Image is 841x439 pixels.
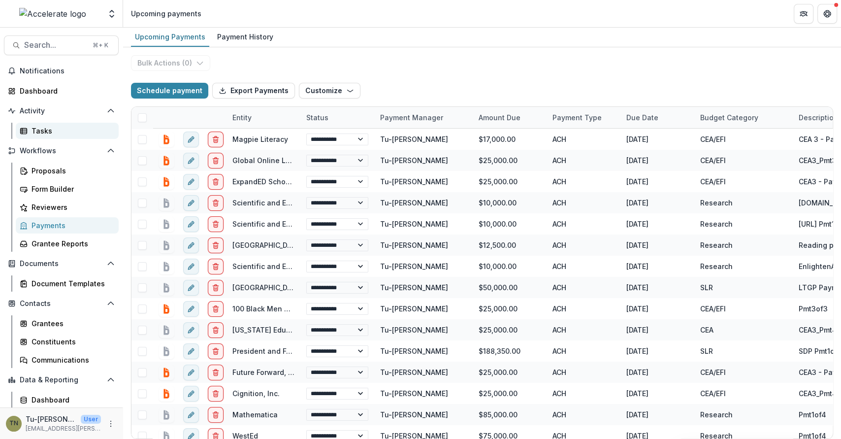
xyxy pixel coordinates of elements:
[183,407,199,423] button: edit
[16,352,119,368] a: Communications
[91,40,110,51] div: ⌘ + K
[20,67,115,75] span: Notifications
[208,174,224,190] button: delete
[300,112,334,123] div: Status
[547,298,620,319] div: ACH
[183,386,199,402] button: edit
[380,134,448,144] div: Tu-[PERSON_NAME]
[380,282,448,293] div: Tu-[PERSON_NAME]
[159,237,174,253] button: bill.com-connect
[183,301,199,317] button: edit
[547,277,620,298] div: ACH
[547,107,620,128] div: Payment Type
[159,195,174,211] button: bill.com-connect
[208,343,224,359] button: delete
[26,424,101,433] p: [EMAIL_ADDRESS][PERSON_NAME][DOMAIN_NAME]
[16,275,119,292] a: Document Templates
[232,368,300,376] a: Future Forward, Inc.
[700,134,726,144] div: CEA/EFI
[159,132,174,147] button: bill.com-connect
[16,199,119,215] a: Reviewers
[16,181,119,197] a: Form Builder
[299,83,360,99] button: Customize
[473,277,547,298] div: $50,000.00
[16,315,119,332] a: Grantees
[473,171,547,192] div: $25,000.00
[212,83,295,99] button: Export Payments
[208,365,224,380] button: delete
[159,407,174,423] button: bill.com-connect
[131,30,209,44] div: Upcoming Payments
[817,4,837,24] button: Get Help
[4,256,119,271] button: Open Documents
[547,112,608,123] div: Payment Type
[620,362,694,383] div: [DATE]
[226,112,258,123] div: Entity
[380,325,448,335] div: Tu-[PERSON_NAME]
[16,163,119,179] a: Proposals
[183,132,199,147] button: edit
[32,278,111,289] div: Document Templates
[208,237,224,253] button: delete
[700,304,726,314] div: CEA/EFI
[26,414,77,424] p: Tu-[PERSON_NAME]
[380,219,448,229] div: Tu-[PERSON_NAME]
[32,337,111,347] div: Constituents
[473,319,547,340] div: $25,000.00
[300,107,374,128] div: Status
[547,192,620,213] div: ACH
[620,150,694,171] div: [DATE]
[232,262,448,270] a: Scientific and Engineering Technical Assistance for Education
[32,126,111,136] div: Tasks
[473,383,547,404] div: $25,000.00
[547,171,620,192] div: ACH
[105,4,119,24] button: Open entity switcher
[183,174,199,190] button: edit
[620,383,694,404] div: [DATE]
[159,386,174,402] button: bill.com-connect
[232,199,448,207] a: Scientific and Engineering Technical Assistance for Education
[232,347,376,355] a: President and Fellows of Harvard College
[159,322,174,338] button: bill.com-connect
[620,277,694,298] div: [DATE]
[4,83,119,99] a: Dashboard
[374,107,473,128] div: Payment Manager
[700,367,726,377] div: CEA/EFI
[4,296,119,311] button: Open Contacts
[473,107,547,128] div: Amount Due
[213,28,277,47] a: Payment History
[208,216,224,232] button: delete
[620,129,694,150] div: [DATE]
[159,301,174,317] button: bill.com-connect
[183,343,199,359] button: edit
[380,198,448,208] div: Tu-[PERSON_NAME]
[16,123,119,139] a: Tasks
[9,420,18,427] div: Tu-Quyen Nguyen
[208,153,224,169] button: delete
[473,404,547,425] div: $85,000.00
[620,192,694,213] div: [DATE]
[159,216,174,232] button: bill.com-connect
[380,409,448,420] div: Tu-[PERSON_NAME]
[105,418,117,430] button: More
[183,216,199,232] button: edit
[547,383,620,404] div: ACH
[24,40,87,50] span: Search...
[694,107,793,128] div: Budget Category
[547,150,620,171] div: ACH
[380,304,448,314] div: Tu-[PERSON_NAME]
[473,150,547,171] div: $25,000.00
[380,240,448,250] div: Tu-[PERSON_NAME]
[620,256,694,277] div: [DATE]
[32,166,111,176] div: Proposals
[473,192,547,213] div: $10,000.00
[183,322,199,338] button: edit
[19,8,86,20] img: Accelerate logo
[16,217,119,234] a: Payments
[547,340,620,362] div: ACH
[620,213,694,235] div: [DATE]
[380,367,448,377] div: Tu-[PERSON_NAME]
[380,176,448,187] div: Tu-[PERSON_NAME]
[232,326,330,334] a: [US_STATE] Education Corps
